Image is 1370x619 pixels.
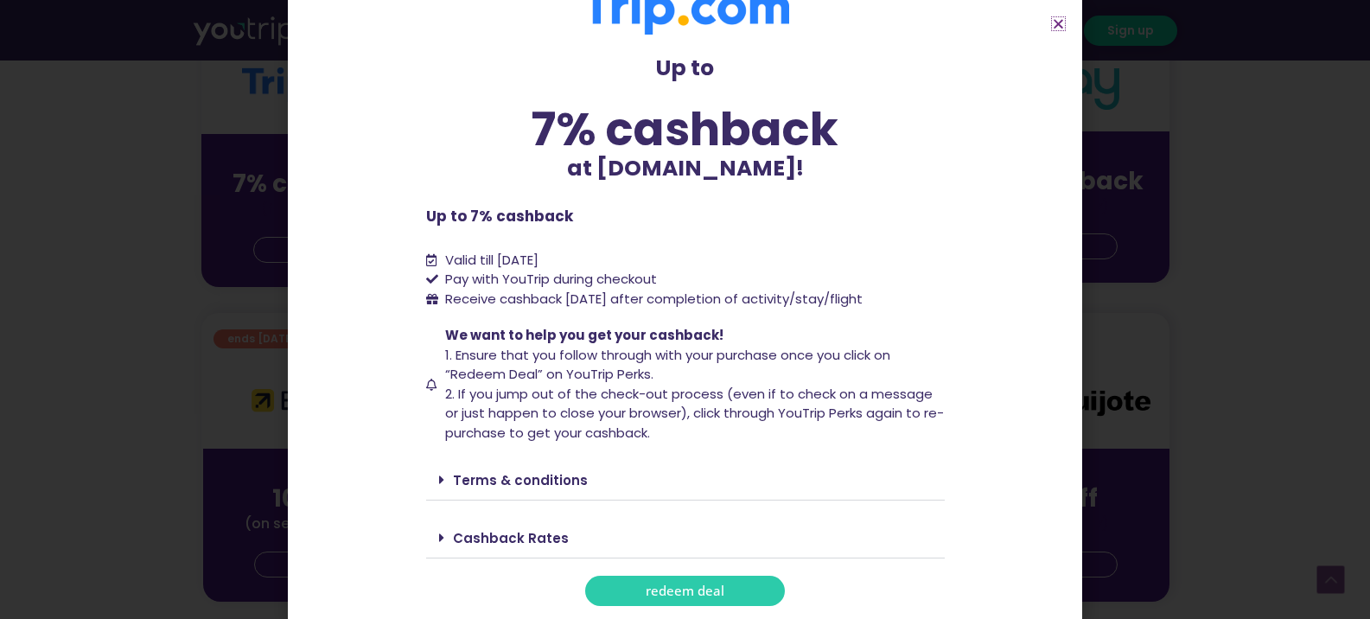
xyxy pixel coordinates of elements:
[426,460,945,501] div: Terms & conditions
[646,584,724,597] span: redeem deal
[1052,17,1065,30] a: Close
[445,290,863,308] span: Receive cashback [DATE] after completion of activity/stay/flight
[426,106,945,152] div: 7% cashback
[453,529,569,547] a: Cashback Rates
[585,576,785,606] a: redeem deal
[441,270,657,290] span: Pay with YouTrip during checkout
[453,471,588,489] a: Terms & conditions
[426,52,945,85] p: Up to
[445,251,538,269] span: Valid till [DATE]
[445,346,890,384] span: 1. Ensure that you follow through with your purchase once you click on “Redeem Deal” on YouTrip P...
[445,326,723,344] span: We want to help you get your cashback!
[426,152,945,185] p: at [DOMAIN_NAME]!
[426,206,573,227] b: Up to 7% cashback
[445,385,944,442] span: 2. If you jump out of the check-out process (even if to check on a message or just happen to clos...
[426,518,945,558] div: Cashback Rates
